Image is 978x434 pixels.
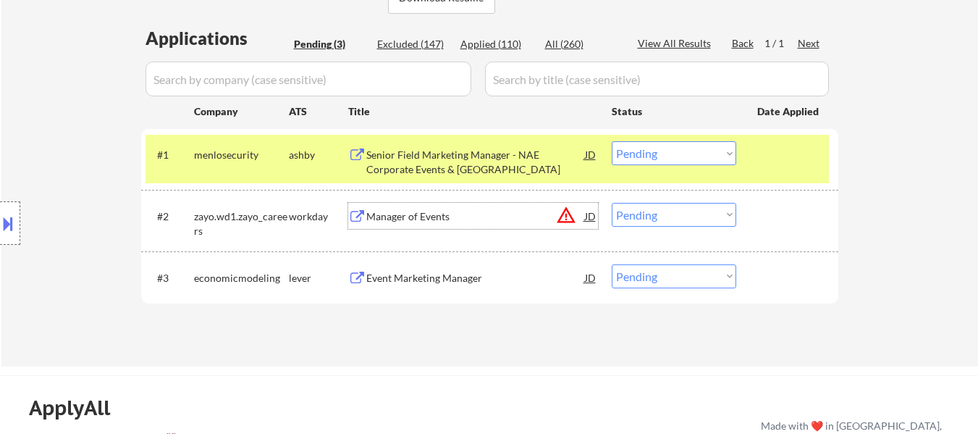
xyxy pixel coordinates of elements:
div: All (260) [545,37,617,51]
div: 1 / 1 [764,36,798,51]
div: View All Results [638,36,715,51]
div: Manager of Events [366,209,585,224]
div: workday [289,209,348,224]
div: Senior Field Marketing Manager - NAE Corporate Events & [GEOGRAPHIC_DATA] [366,148,585,176]
div: JD [583,203,598,229]
input: Search by company (case sensitive) [146,62,471,96]
div: lever [289,271,348,285]
div: Applied (110) [460,37,533,51]
input: Search by title (case sensitive) [485,62,829,96]
div: Applications [146,30,289,47]
div: Event Marketing Manager [366,271,585,285]
div: Pending (3) [294,37,366,51]
button: warning_amber [556,205,576,225]
div: ApplyAll [29,396,127,420]
div: ashby [289,148,348,162]
div: JD [583,264,598,291]
div: Date Applied [757,104,821,119]
div: Title [348,104,598,119]
div: Status [612,98,736,124]
div: Next [798,36,821,51]
div: Excluded (147) [377,37,450,51]
div: JD [583,141,598,167]
div: ATS [289,104,348,119]
div: Back [732,36,755,51]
